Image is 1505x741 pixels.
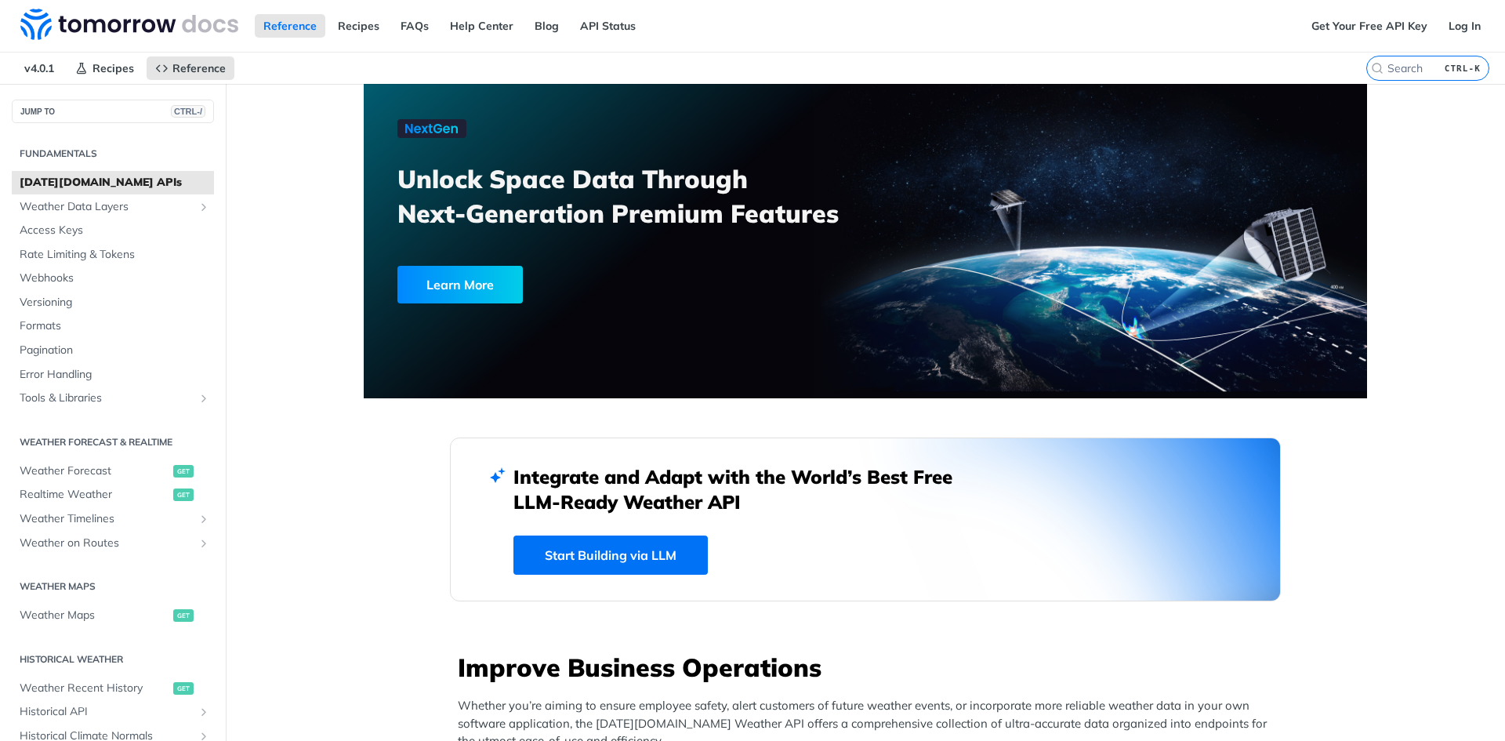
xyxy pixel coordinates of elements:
button: Show subpages for Tools & Libraries [198,392,210,405]
span: Weather Maps [20,608,169,623]
span: Historical API [20,704,194,720]
a: Versioning [12,291,214,314]
button: JUMP TOCTRL-/ [12,100,214,123]
a: FAQs [392,14,437,38]
span: Weather Data Layers [20,199,194,215]
a: Get Your Free API Key [1303,14,1436,38]
button: Show subpages for Historical API [198,706,210,718]
a: Rate Limiting & Tokens [12,243,214,267]
h3: Unlock Space Data Through Next-Generation Premium Features [397,162,883,231]
h2: Historical Weather [12,652,214,667]
h2: Weather Maps [12,579,214,594]
a: Error Handling [12,363,214,387]
span: get [173,682,194,695]
span: Reference [172,61,226,75]
span: Weather Forecast [20,463,169,479]
button: Show subpages for Weather on Routes [198,537,210,550]
a: Weather Data LayersShow subpages for Weather Data Layers [12,195,214,219]
span: [DATE][DOMAIN_NAME] APIs [20,175,210,191]
button: Show subpages for Weather Data Layers [198,201,210,213]
a: Recipes [329,14,388,38]
h2: Integrate and Adapt with the World’s Best Free LLM-Ready Weather API [513,464,976,514]
a: Blog [526,14,568,38]
a: Historical APIShow subpages for Historical API [12,700,214,724]
a: Start Building via LLM [513,536,708,575]
kbd: CTRL-K [1441,60,1485,76]
a: Learn More [397,266,785,303]
span: get [173,609,194,622]
a: Reference [147,56,234,80]
span: Realtime Weather [20,487,169,503]
a: Weather TimelinesShow subpages for Weather Timelines [12,507,214,531]
span: Formats [20,318,210,334]
span: Pagination [20,343,210,358]
svg: Search [1371,62,1384,74]
img: Tomorrow.io Weather API Docs [20,9,238,40]
span: Recipes [92,61,134,75]
a: Realtime Weatherget [12,483,214,507]
h3: Improve Business Operations [458,650,1281,685]
h2: Weather Forecast & realtime [12,435,214,449]
span: Tools & Libraries [20,390,194,406]
h2: Fundamentals [12,147,214,161]
a: Tools & LibrariesShow subpages for Tools & Libraries [12,387,214,410]
a: Formats [12,314,214,338]
a: [DATE][DOMAIN_NAME] APIs [12,171,214,194]
button: Show subpages for Weather Timelines [198,513,210,525]
span: Rate Limiting & Tokens [20,247,210,263]
span: Webhooks [20,271,210,286]
a: Log In [1440,14,1489,38]
a: Weather on RoutesShow subpages for Weather on Routes [12,532,214,555]
span: Weather Timelines [20,511,194,527]
span: get [173,465,194,478]
span: Versioning [20,295,210,311]
span: get [173,489,194,501]
a: Help Center [441,14,522,38]
a: Access Keys [12,219,214,242]
div: Learn More [397,266,523,303]
span: CTRL-/ [171,105,205,118]
a: Weather Mapsget [12,604,214,627]
span: Weather on Routes [20,536,194,551]
span: Access Keys [20,223,210,238]
a: API Status [571,14,644,38]
a: Pagination [12,339,214,362]
span: v4.0.1 [16,56,63,80]
a: Reference [255,14,325,38]
a: Webhooks [12,267,214,290]
span: Weather Recent History [20,681,169,696]
span: Error Handling [20,367,210,383]
a: Recipes [67,56,143,80]
a: Weather Recent Historyget [12,677,214,700]
a: Weather Forecastget [12,459,214,483]
img: NextGen [397,119,466,138]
